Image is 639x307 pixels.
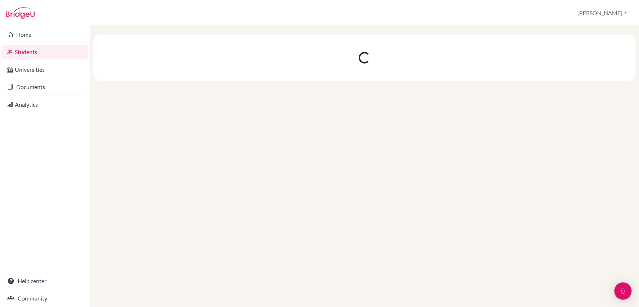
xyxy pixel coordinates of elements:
a: Documents [1,80,88,94]
a: Help center [1,274,88,288]
button: [PERSON_NAME] [574,6,630,20]
div: Open Intercom Messenger [614,282,632,300]
img: Bridge-U [6,7,35,19]
a: Analytics [1,97,88,112]
a: Community [1,291,88,306]
a: Students [1,45,88,59]
a: Home [1,27,88,42]
a: Universities [1,62,88,77]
